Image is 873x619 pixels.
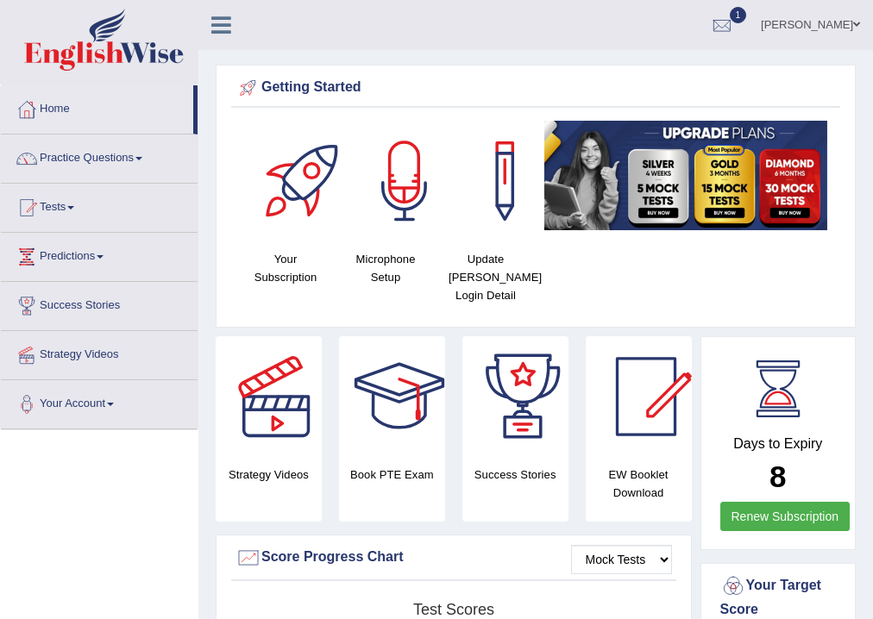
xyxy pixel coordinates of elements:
[1,85,193,128] a: Home
[244,250,327,286] h4: Your Subscription
[444,250,527,304] h4: Update [PERSON_NAME] Login Detail
[344,250,427,286] h4: Microphone Setup
[544,121,827,230] img: small5.jpg
[720,502,851,531] a: Renew Subscription
[1,331,198,374] a: Strategy Videos
[236,75,836,101] div: Getting Started
[413,601,494,618] tspan: Test scores
[462,466,568,484] h4: Success Stories
[586,466,692,502] h4: EW Booklet Download
[1,184,198,227] a: Tests
[769,460,786,493] b: 8
[1,134,198,178] a: Practice Questions
[720,436,837,452] h4: Days to Expiry
[1,380,198,423] a: Your Account
[236,545,672,571] div: Score Progress Chart
[216,466,322,484] h4: Strategy Videos
[339,466,445,484] h4: Book PTE Exam
[1,282,198,325] a: Success Stories
[730,7,747,23] span: 1
[1,233,198,276] a: Predictions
